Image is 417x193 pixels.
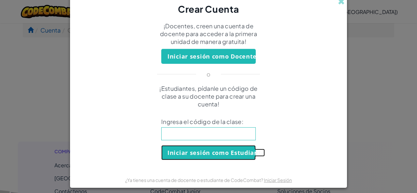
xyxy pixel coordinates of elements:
[178,3,239,15] span: Crear Cuenta
[161,118,256,126] span: Ingresa el código de la clase:
[207,70,210,78] p: o
[161,145,256,160] button: Iniciar sesión como Estudiante
[264,177,292,183] a: Iniciar Sesión
[161,49,256,64] button: Iniciar sesión como Docente
[151,22,266,46] p: ¡Docentes, creen una cuenta de docente para acceder a la primera unidad de manera gratuita!
[125,177,264,183] span: ¿Ya tienes una cuenta de docente o estudiante de CodeCombat?
[151,85,266,108] p: ¡Estudiantes, pídanle un código de clase a su docente para crear una cuenta!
